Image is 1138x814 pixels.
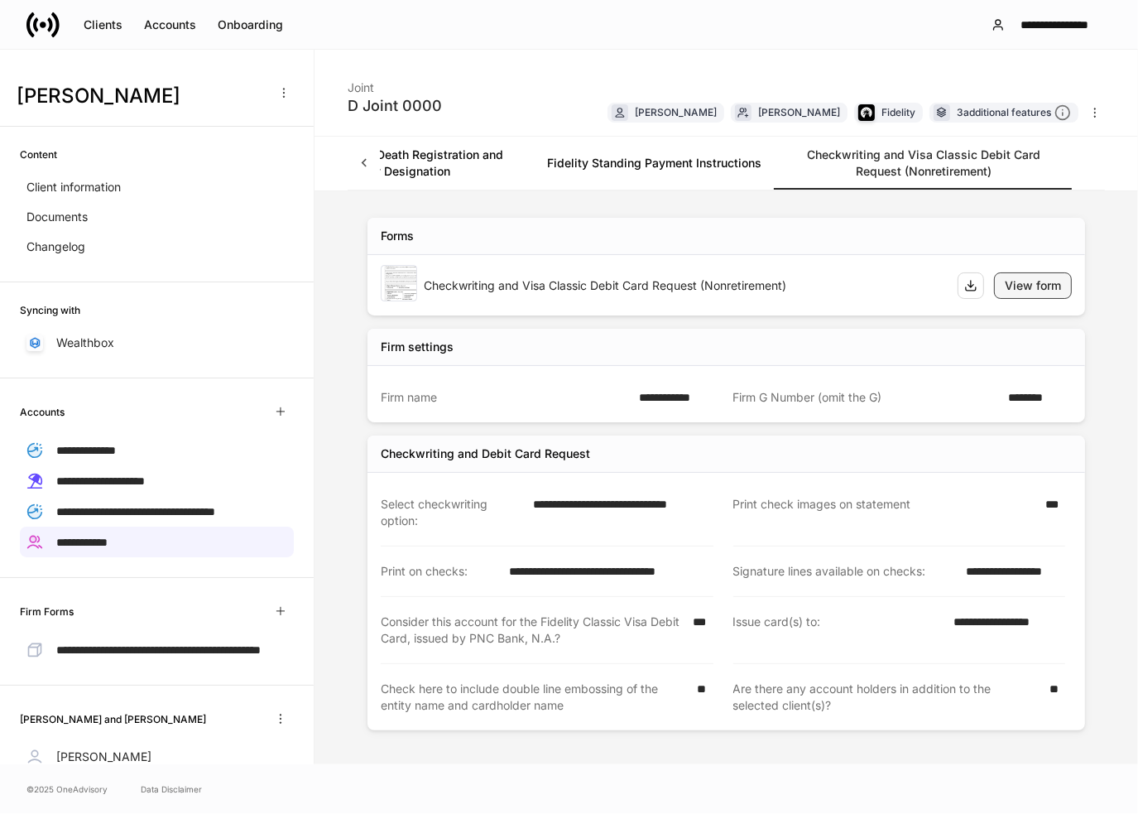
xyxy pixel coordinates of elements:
p: Client information [26,179,121,195]
a: Fidelity Transfer on Death Registration and Beneficiary Designation [236,137,534,190]
div: Are there any account holders in addition to the selected client(s)? [733,681,1040,714]
div: Checkwriting and Debit Card Request [381,446,590,462]
button: View form [994,272,1072,299]
a: Data Disclaimer [141,783,202,796]
a: Client information [20,172,294,202]
a: Checkwriting and Visa Classic Debit Card Request (Nonretirement) [775,137,1073,190]
h3: [PERSON_NAME] [17,83,264,109]
h6: [PERSON_NAME] and [PERSON_NAME] [20,711,206,727]
button: Onboarding [207,12,294,38]
span: © 2025 OneAdvisory [26,783,108,796]
div: Check here to include double line embossing of the entity name and cardholder name [381,681,688,714]
div: View form [1005,277,1061,294]
a: [PERSON_NAME] [20,742,294,772]
div: Signature lines available on checks: [733,563,957,580]
div: Accounts [144,17,196,33]
p: Wealthbox [56,335,114,351]
div: Firm G Number (omit the G) [733,389,999,406]
div: 3 additional features [957,104,1071,122]
button: Accounts [133,12,207,38]
h6: Accounts [20,404,65,420]
a: Documents [20,202,294,232]
div: Joint [348,70,442,96]
button: Clients [73,12,133,38]
div: Select checkwriting option: [381,496,523,529]
div: D Joint 0000 [348,96,442,116]
div: Consider this account for the Fidelity Classic Visa Debit Card, issued by PNC Bank, N.A.? [381,614,684,647]
div: [PERSON_NAME] [635,104,717,120]
a: Wealthbox [20,328,294,358]
p: Changelog [26,238,85,255]
a: Changelog [20,232,294,262]
div: [PERSON_NAME] [758,104,840,120]
p: Documents [26,209,88,225]
h6: Firm Forms [20,604,74,619]
div: Firm settings [381,339,454,355]
div: Print check images on statement [733,496,1036,529]
div: Print on checks: [381,563,499,580]
p: [PERSON_NAME] [56,749,151,765]
div: Fidelity [881,104,915,120]
div: Forms [381,228,414,244]
h6: Syncing with [20,302,80,318]
h6: Content [20,147,57,162]
a: Fidelity Standing Payment Instructions [534,137,775,190]
div: Clients [84,17,122,33]
div: Firm name [381,389,629,406]
div: Onboarding [218,17,283,33]
div: Issue card(s) to: [733,614,944,647]
div: Checkwriting and Visa Classic Debit Card Request (Nonretirement) [424,277,944,294]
